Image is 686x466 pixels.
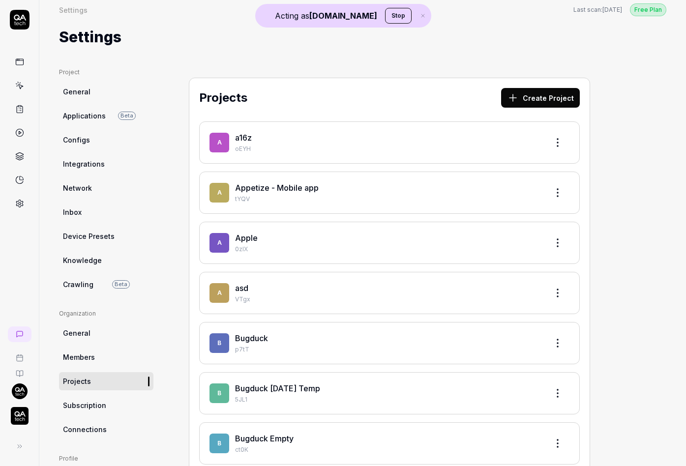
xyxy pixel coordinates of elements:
span: Knowledge [63,255,102,265]
a: Book a call with us [4,346,35,362]
a: Subscription [59,396,153,414]
a: Documentation [4,362,35,378]
span: B [209,333,229,353]
span: a [209,133,229,152]
button: Create Project [501,88,580,108]
a: Projects [59,372,153,390]
div: Settings [59,5,88,15]
h1: Settings [59,26,121,48]
a: General [59,83,153,101]
time: [DATE] [602,6,622,13]
span: Connections [63,424,107,435]
span: Network [63,183,92,193]
div: Project [59,68,153,77]
span: General [63,87,90,97]
span: A [209,183,229,203]
button: Stop [385,8,412,24]
span: Device Presets [63,231,115,241]
span: Crawling [63,279,93,290]
a: Connections [59,420,153,438]
a: Bugduck [DATE] Temp [235,383,320,393]
div: Organization [59,309,153,318]
span: Beta [112,280,130,289]
img: 7ccf6c19-61ad-4a6c-8811-018b02a1b829.jpg [12,383,28,399]
div: Profile [59,454,153,463]
a: New conversation [8,326,31,342]
button: Last scan:[DATE] [573,5,622,14]
a: ApplicationsBeta [59,107,153,125]
a: Members [59,348,153,366]
button: QA Tech Logo [4,399,35,427]
span: B [209,434,229,453]
span: General [63,328,90,338]
a: Network [59,179,153,197]
h2: Projects [199,89,247,107]
a: a16z [235,133,252,143]
span: Subscription [63,400,106,410]
a: Apple [235,233,258,243]
span: a [209,283,229,303]
a: CrawlingBeta [59,275,153,293]
a: Appetize - Mobile app [235,183,319,193]
span: Inbox [63,207,82,217]
a: General [59,324,153,342]
img: QA Tech Logo [11,407,29,425]
p: 5JL1 [235,395,540,404]
span: Integrations [63,159,105,169]
p: oEYH [235,145,540,153]
p: VTgx [235,295,540,304]
span: Members [63,352,95,362]
a: Bugduck [235,333,268,343]
a: Integrations [59,155,153,173]
p: p7tT [235,345,540,354]
span: Projects [63,376,91,386]
a: Configs [59,131,153,149]
p: ct0K [235,445,540,454]
span: Beta [118,112,136,120]
a: Bugduck Empty [235,434,294,443]
a: asd [235,283,248,293]
p: tYQV [235,195,540,204]
span: Last scan: [573,5,622,14]
span: Configs [63,135,90,145]
span: Applications [63,111,106,121]
a: Inbox [59,203,153,221]
p: 0zIX [235,245,540,254]
button: Free Plan [630,3,666,16]
span: B [209,383,229,403]
a: Knowledge [59,251,153,269]
a: Device Presets [59,227,153,245]
span: A [209,233,229,253]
